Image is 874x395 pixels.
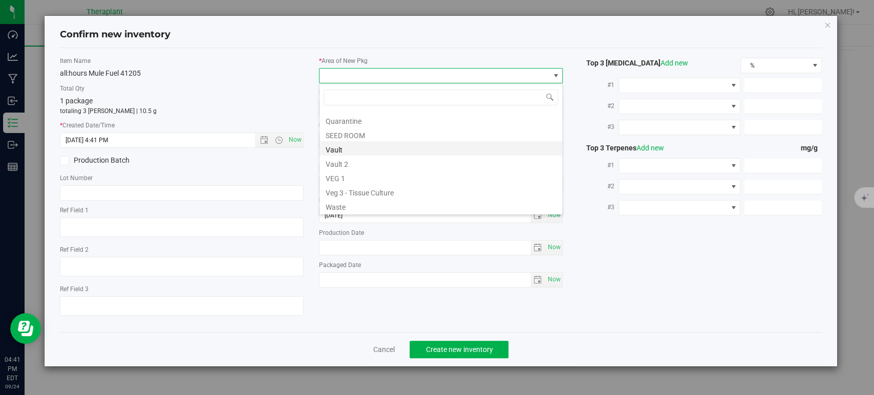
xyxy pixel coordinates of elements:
h4: Confirm new inventory [60,28,170,41]
span: Top 3 [MEDICAL_DATA] [578,59,688,67]
label: Production Batch [60,155,174,166]
label: Ref Field 1 [60,206,304,215]
div: all:hours Mule Fuel 41205 [60,68,304,79]
label: Lot Number [60,173,304,183]
label: Ref Field 3 [60,284,304,294]
span: Set Current date [287,133,304,147]
label: Production Date [319,228,563,237]
span: select [545,273,562,287]
label: Packaged Date [319,260,563,270]
label: #1 [578,156,619,174]
label: Created Date/Time [60,121,304,130]
span: 1 package [60,97,93,105]
span: select [545,240,562,255]
span: Open the date view [255,136,273,144]
a: Add new [660,59,688,67]
span: Set Current date [546,240,563,255]
span: Top 3 Terpenes [578,144,664,152]
iframe: Resource center [10,313,41,344]
label: Item Name [60,56,304,65]
label: #1 [578,76,619,94]
a: Cancel [373,344,394,355]
span: Set Current date [546,272,563,287]
p: totaling 3 [PERSON_NAME] | 10.5 g [60,106,304,116]
span: mg/g [801,144,822,152]
span: select [530,208,545,223]
span: Open the time view [270,136,288,144]
span: select [530,273,545,287]
label: Area of New Pkg [319,56,563,65]
label: Ref Field 2 [60,245,304,254]
span: select [545,208,562,223]
span: Set Current date [546,208,563,223]
label: #2 [578,97,619,115]
label: #2 [578,177,619,195]
label: Total Qty [60,84,304,93]
span: select [530,240,545,255]
a: Add new [636,144,664,152]
span: Create new inventory [425,345,493,354]
span: % [741,58,808,73]
label: #3 [578,198,619,216]
label: #3 [578,118,619,136]
button: Create new inventory [410,341,508,358]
